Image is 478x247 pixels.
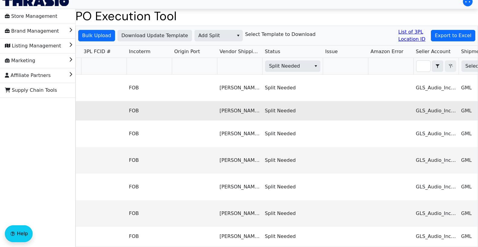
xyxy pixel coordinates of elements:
span: Marketing [5,56,35,66]
td: [PERSON_NAME] Changzhou [PERSON_NAME] Cable Co, Ltd. [STREET_ADDRESS][PERSON_NAME] [217,75,262,101]
button: select [311,61,320,72]
td: [PERSON_NAME] Changzhou [PERSON_NAME] Cable Co, Ltd. [STREET_ADDRESS][PERSON_NAME] [217,200,262,227]
span: Amazon Error [371,48,403,55]
td: [PERSON_NAME] Changzhou [PERSON_NAME] Cable Co, Ltd. [STREET_ADDRESS][PERSON_NAME] [217,147,262,174]
td: Split Needed [262,227,323,246]
span: Status [265,48,280,55]
td: GLS_Audio_Inc_US [413,120,459,147]
td: Split Needed [262,174,323,200]
span: Affiliate Partners [5,71,51,80]
span: Help [17,230,28,237]
input: Filter [416,61,430,72]
td: Split Needed [262,75,323,101]
td: FOB [127,120,172,147]
button: select [432,61,443,72]
span: Split Needed [269,63,306,70]
span: Incoterm [129,48,150,55]
span: Bulk Upload [82,32,111,39]
span: Origin Port [174,48,200,55]
button: Help floatingactionbutton [5,225,33,242]
button: Export to Excel [431,30,475,41]
span: Store Management [5,11,57,21]
td: FOB [127,101,172,120]
th: Filter [413,58,459,75]
th: Filter [262,58,323,75]
button: Bulk Upload [78,30,115,41]
td: FOB [127,200,172,227]
a: List of 3PL Location ID [398,28,428,43]
span: Export to Excel [435,32,471,39]
span: Vendor Shipping Address [220,48,260,55]
span: Download Update Template [121,32,188,39]
span: Supply Chain Tools [5,85,57,95]
td: FOB [127,147,172,174]
span: Brand Management [5,26,59,36]
td: FOB [127,174,172,200]
td: GLS_Audio_Inc_US [413,101,459,120]
span: Listing Management [5,41,61,51]
td: GLS_Audio_Inc_US [413,200,459,227]
td: GLS_Audio_Inc_US [413,147,459,174]
span: Choose Operator [432,60,443,72]
span: Add Split [198,32,230,39]
td: [PERSON_NAME] Changzhou [PERSON_NAME] Cable Co, Ltd. [STREET_ADDRESS][PERSON_NAME] [217,120,262,147]
button: Download Update Template [117,30,192,41]
td: Split Needed [262,147,323,174]
span: 3PL FCID # [84,48,111,55]
td: [PERSON_NAME] Changzhou [PERSON_NAME] Cable Co, Ltd. [STREET_ADDRESS][PERSON_NAME] [217,227,262,246]
span: Issue [325,48,338,55]
td: [PERSON_NAME] Changzhou [PERSON_NAME] Cable Co, Ltd. [STREET_ADDRESS][PERSON_NAME] [217,174,262,200]
button: select [234,30,242,41]
td: GLS_Audio_Inc_US [413,174,459,200]
td: GLS_Audio_Inc_US [413,227,459,246]
td: Split Needed [262,120,323,147]
td: Split Needed [262,101,323,120]
h1: PO Execution Tool [75,9,478,23]
td: [PERSON_NAME] Changzhou [PERSON_NAME] Cable Co, Ltd. [STREET_ADDRESS][PERSON_NAME] [217,101,262,120]
td: FOB [127,227,172,246]
td: FOB [127,75,172,101]
td: Split Needed [262,200,323,227]
td: GLS_Audio_Inc_US [413,75,459,101]
span: Seller Account [416,48,451,55]
h6: Select Template to Download [245,31,316,37]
